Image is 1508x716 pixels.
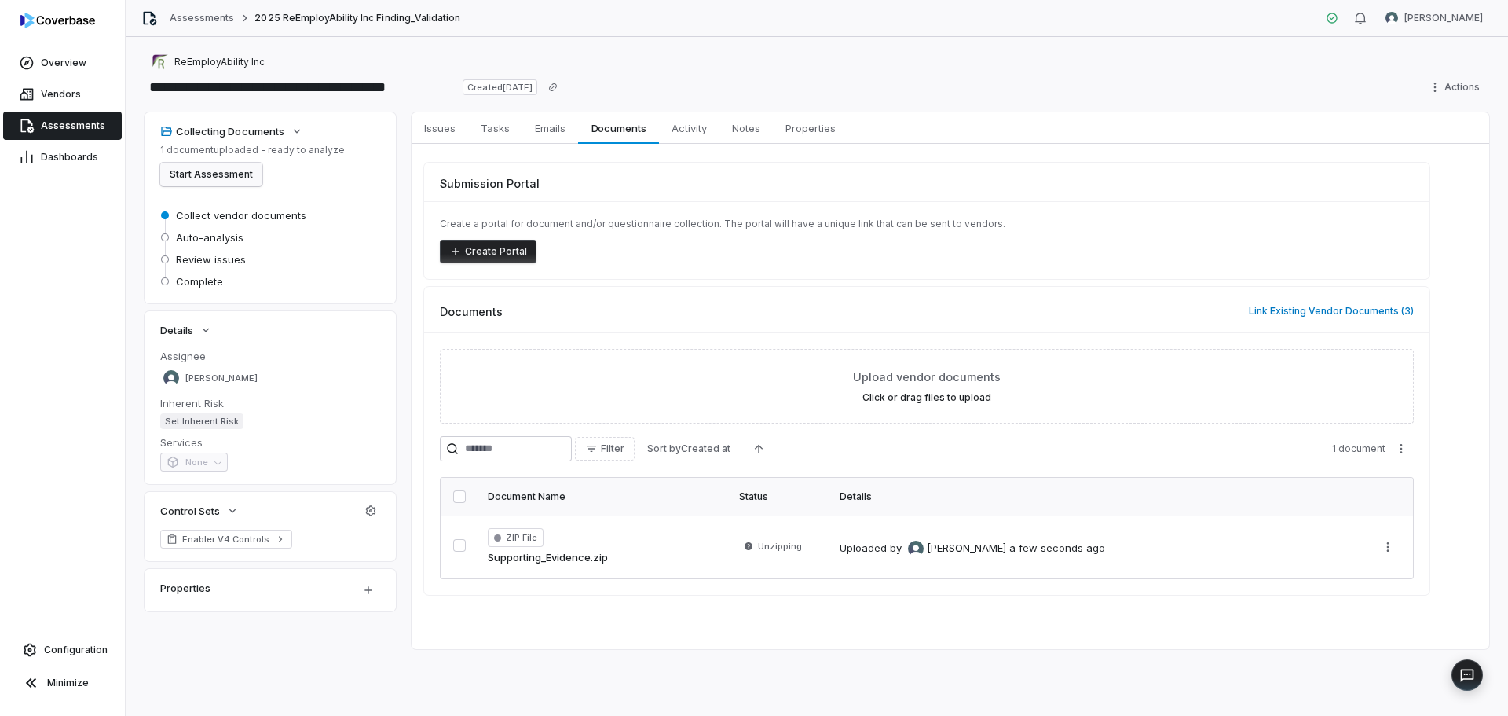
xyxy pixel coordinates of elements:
[840,490,1356,503] div: Details
[862,391,991,404] label: Click or drag files to upload
[585,118,653,138] span: Documents
[174,56,265,68] span: ReEmployAbility Inc
[1385,12,1398,24] img: Nic Weilbacher avatar
[440,218,1414,230] p: Create a portal for document and/or questionnaire collection. The portal will have a unique link ...
[418,118,462,138] span: Issues
[3,80,122,108] a: Vendors
[726,118,767,138] span: Notes
[1332,442,1385,455] span: 1 document
[665,118,713,138] span: Activity
[890,541,1006,556] div: by
[739,490,821,503] div: Status
[156,497,243,525] button: Control Sets
[779,118,842,138] span: Properties
[1404,12,1483,24] span: [PERSON_NAME]
[156,316,217,344] button: Details
[440,303,503,320] span: Documents
[182,533,270,545] span: Enabler V4 Controls
[1389,437,1414,461] button: More actions
[601,442,624,455] span: Filter
[758,540,802,553] span: Unzipping
[474,118,516,138] span: Tasks
[743,437,774,461] button: Ascending
[3,143,122,171] a: Dashboards
[927,541,1006,556] span: [PERSON_NAME]
[539,73,567,101] button: Copy link
[160,349,380,363] dt: Assignee
[44,644,108,656] span: Configuration
[3,112,122,140] a: Assessments
[176,252,246,266] span: Review issues
[185,373,258,384] span: [PERSON_NAME]
[148,48,269,76] button: https://reemployability.com/ReEmployAbility Inc
[908,541,924,556] img: Nic Weilbacher avatar
[529,118,572,138] span: Emails
[160,530,292,549] a: Enabler V4 Controls
[1375,535,1400,559] button: More actions
[160,435,380,450] dt: Services
[1424,75,1489,99] button: Actions
[1009,541,1105,556] div: a few seconds ago
[254,12,460,24] span: 2025 ReEmployAbility Inc Finding_Validation
[1244,295,1418,328] button: Link Existing Vendor Documents (3)
[638,437,740,461] button: Sort byCreated at
[575,437,635,461] button: Filter
[160,163,262,186] button: Start Assessment
[840,541,1105,556] div: Uploaded
[440,175,540,192] span: Submission Portal
[41,88,81,101] span: Vendors
[160,413,243,429] span: Set Inherent Risk
[463,79,536,95] span: Created [DATE]
[176,274,223,288] span: Complete
[41,151,98,163] span: Dashboards
[176,230,243,244] span: Auto-analysis
[170,12,234,24] a: Assessments
[1376,6,1492,30] button: Nic Weilbacher avatar[PERSON_NAME]
[160,144,345,156] p: 1 document uploaded - ready to analyze
[488,550,608,566] a: Supporting_Evidence.zip
[160,504,220,518] span: Control Sets
[160,323,193,337] span: Details
[163,370,179,386] img: Nic Weilbacher avatar
[488,528,544,547] span: ZIP File
[160,124,284,138] div: Collecting Documents
[156,117,308,145] button: Collecting Documents
[752,442,765,455] svg: Ascending
[41,119,105,132] span: Assessments
[47,677,89,689] span: Minimize
[440,240,536,263] button: Create Portal
[3,49,122,77] a: Overview
[853,369,1001,385] span: Upload vendor documents
[176,208,306,222] span: Collect vendor documents
[6,636,119,664] a: Configuration
[160,396,380,410] dt: Inherent Risk
[41,57,86,69] span: Overview
[20,13,95,28] img: logo-D7KZi-bG.svg
[6,667,119,699] button: Minimize
[488,490,720,503] div: Document Name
